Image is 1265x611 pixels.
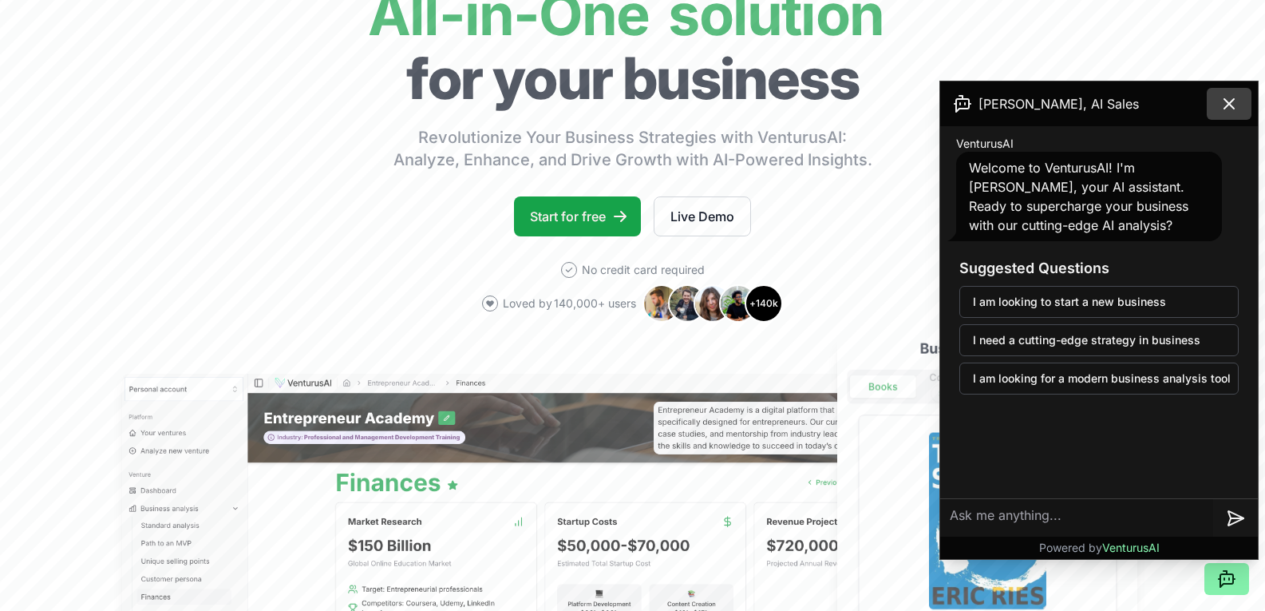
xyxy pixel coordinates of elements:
[1102,541,1160,554] span: VenturusAI
[959,324,1239,356] button: I need a cutting-edge strategy in business
[969,160,1188,233] span: Welcome to VenturusAI! I'm [PERSON_NAME], your AI assistant. Ready to supercharge your business w...
[959,257,1239,280] h3: Suggested Questions
[514,196,641,236] a: Start for free
[719,284,757,323] img: Avatar 4
[978,94,1139,113] span: [PERSON_NAME], AI Sales
[959,286,1239,318] button: I am looking to start a new business
[642,284,681,323] img: Avatar 1
[668,284,706,323] img: Avatar 2
[956,136,1014,152] span: VenturusAI
[1039,540,1160,556] p: Powered by
[959,363,1239,395] button: I am looking for a modern business analysis tool
[654,196,751,236] a: Live Demo
[694,284,732,323] img: Avatar 3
